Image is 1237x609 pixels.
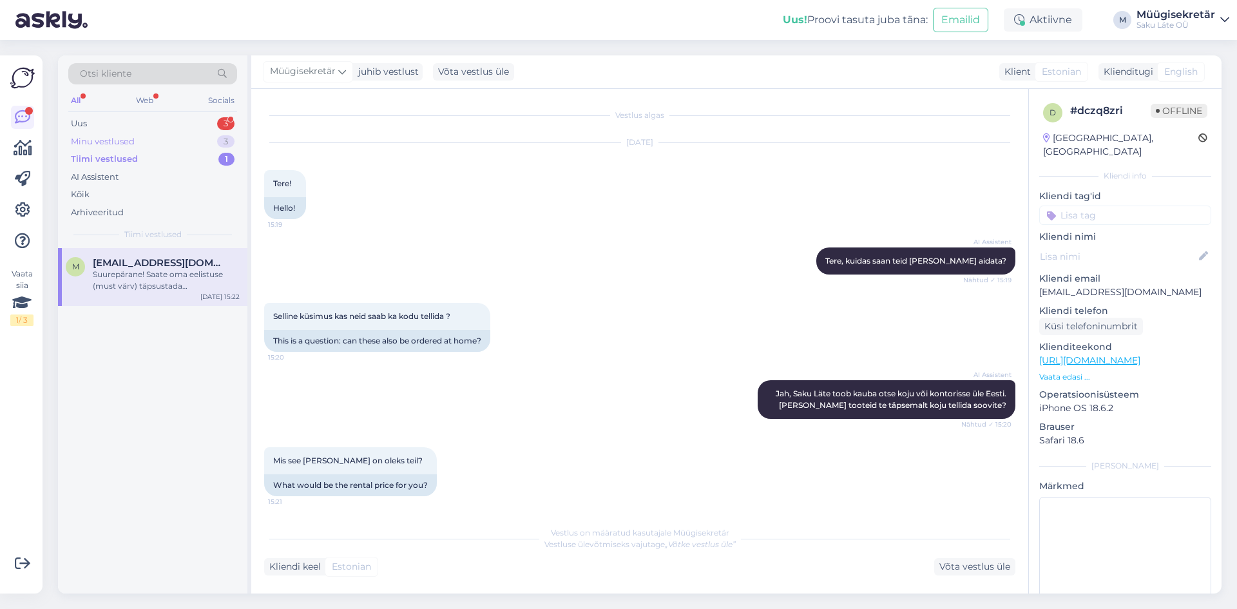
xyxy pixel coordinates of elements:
[1039,272,1211,285] p: Kliendi email
[1136,20,1215,30] div: Saku Läte OÜ
[268,220,316,229] span: 15:19
[80,67,131,81] span: Otsi kliente
[544,539,736,549] span: Vestluse ülevõtmiseks vajutage
[776,389,1008,410] span: Jah, Saku Läte toob kauba otse koju või kontorisse üle Eesti. [PERSON_NAME] tooteid te täpsemalt ...
[825,256,1006,266] span: Tere, kuidas saan teid [PERSON_NAME] aidata?
[71,188,90,201] div: Kõik
[1039,420,1211,434] p: Brauser
[71,171,119,184] div: AI Assistent
[1040,249,1196,264] input: Lisa nimi
[273,311,450,321] span: Selline küsimus kas neid saab ka kodu tellida ?
[1113,11,1131,29] div: M
[1039,371,1211,383] p: Vaata edasi ...
[1039,304,1211,318] p: Kliendi telefon
[264,474,437,496] div: What would be the rental price for you?
[1151,104,1207,118] span: Offline
[264,110,1015,121] div: Vestlus algas
[1039,434,1211,447] p: Safari 18.6
[71,153,138,166] div: Tiimi vestlused
[273,179,291,188] span: Tere!
[1050,108,1056,117] span: d
[1164,65,1198,79] span: English
[961,420,1012,429] span: Nähtud ✓ 15:20
[1042,65,1081,79] span: Estonian
[124,229,182,240] span: Tiimi vestlused
[433,63,514,81] div: Võta vestlus üle
[71,135,135,148] div: Minu vestlused
[1098,65,1153,79] div: Klienditugi
[268,353,316,362] span: 15:20
[10,268,34,326] div: Vaata siia
[1039,170,1211,182] div: Kliendi info
[93,269,240,292] div: Suurepärane! Saate oma eelistuse (must värv) täpsustada hinnapakkumise päringut tehes siin: [URL]...
[217,117,235,130] div: 3
[71,117,87,130] div: Uus
[217,135,235,148] div: 3
[10,314,34,326] div: 1 / 3
[264,560,321,574] div: Kliendi keel
[200,292,240,302] div: [DATE] 15:22
[1039,285,1211,299] p: [EMAIL_ADDRESS][DOMAIN_NAME]
[1070,103,1151,119] div: # dczq8zri
[1039,318,1143,335] div: Küsi telefoninumbrit
[1039,189,1211,203] p: Kliendi tag'id
[1039,388,1211,401] p: Operatsioonisüsteem
[963,275,1012,285] span: Nähtud ✓ 15:19
[1039,460,1211,472] div: [PERSON_NAME]
[332,560,371,574] span: Estonian
[963,237,1012,247] span: AI Assistent
[1136,10,1229,30] a: MüügisekretärSaku Läte OÜ
[1039,206,1211,225] input: Lisa tag
[353,65,419,79] div: juhib vestlust
[10,66,35,90] img: Askly Logo
[1039,479,1211,493] p: Märkmed
[1043,131,1198,159] div: [GEOGRAPHIC_DATA], [GEOGRAPHIC_DATA]
[1136,10,1215,20] div: Müügisekretär
[934,558,1015,575] div: Võta vestlus üle
[264,330,490,352] div: This is a question: can these also be ordered at home?
[133,92,156,109] div: Web
[783,14,807,26] b: Uus!
[999,65,1031,79] div: Klient
[268,497,316,507] span: 15:21
[1039,340,1211,354] p: Klienditeekond
[206,92,237,109] div: Socials
[93,257,227,269] span: Maikeltoomla3@gmail.com
[273,456,423,465] span: Mis see [PERSON_NAME] on oleks teil?
[1039,230,1211,244] p: Kliendi nimi
[72,262,79,271] span: M
[1039,401,1211,415] p: iPhone OS 18.6.2
[933,8,988,32] button: Emailid
[551,528,729,537] span: Vestlus on määratud kasutajale Müügisekretär
[218,153,235,166] div: 1
[1039,354,1140,366] a: [URL][DOMAIN_NAME]
[783,12,928,28] div: Proovi tasuta juba täna:
[264,137,1015,148] div: [DATE]
[665,539,736,549] i: „Võtke vestlus üle”
[68,92,83,109] div: All
[71,206,124,219] div: Arhiveeritud
[963,370,1012,380] span: AI Assistent
[270,64,336,79] span: Müügisekretär
[264,197,306,219] div: Hello!
[1004,8,1082,32] div: Aktiivne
